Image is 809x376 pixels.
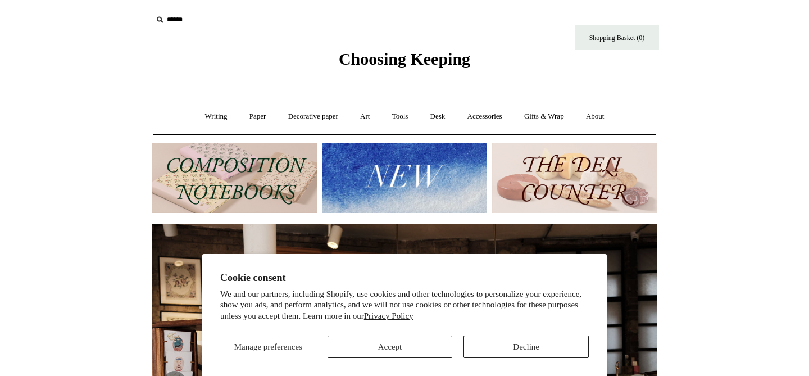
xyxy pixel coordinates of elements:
button: Manage preferences [220,336,316,358]
button: Accept [328,336,453,358]
a: Privacy Policy [364,311,413,320]
a: Desk [420,102,456,132]
a: Paper [239,102,276,132]
a: Shopping Basket (0) [575,25,659,50]
a: Choosing Keeping [339,58,470,66]
a: Decorative paper [278,102,348,132]
img: The Deli Counter [492,143,657,213]
a: Art [350,102,380,132]
a: Accessories [457,102,512,132]
a: Gifts & Wrap [514,102,574,132]
img: 202302 Composition ledgers.jpg__PID:69722ee6-fa44-49dd-a067-31375e5d54ec [152,143,317,213]
a: Tools [382,102,419,132]
p: We and our partners, including Shopify, use cookies and other technologies to personalize your ex... [220,289,589,322]
h2: Cookie consent [220,272,589,284]
span: Manage preferences [234,342,302,351]
span: Choosing Keeping [339,49,470,68]
button: Decline [463,336,589,358]
img: New.jpg__PID:f73bdf93-380a-4a35-bcfe-7823039498e1 [322,143,487,213]
a: About [576,102,615,132]
a: Writing [195,102,238,132]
